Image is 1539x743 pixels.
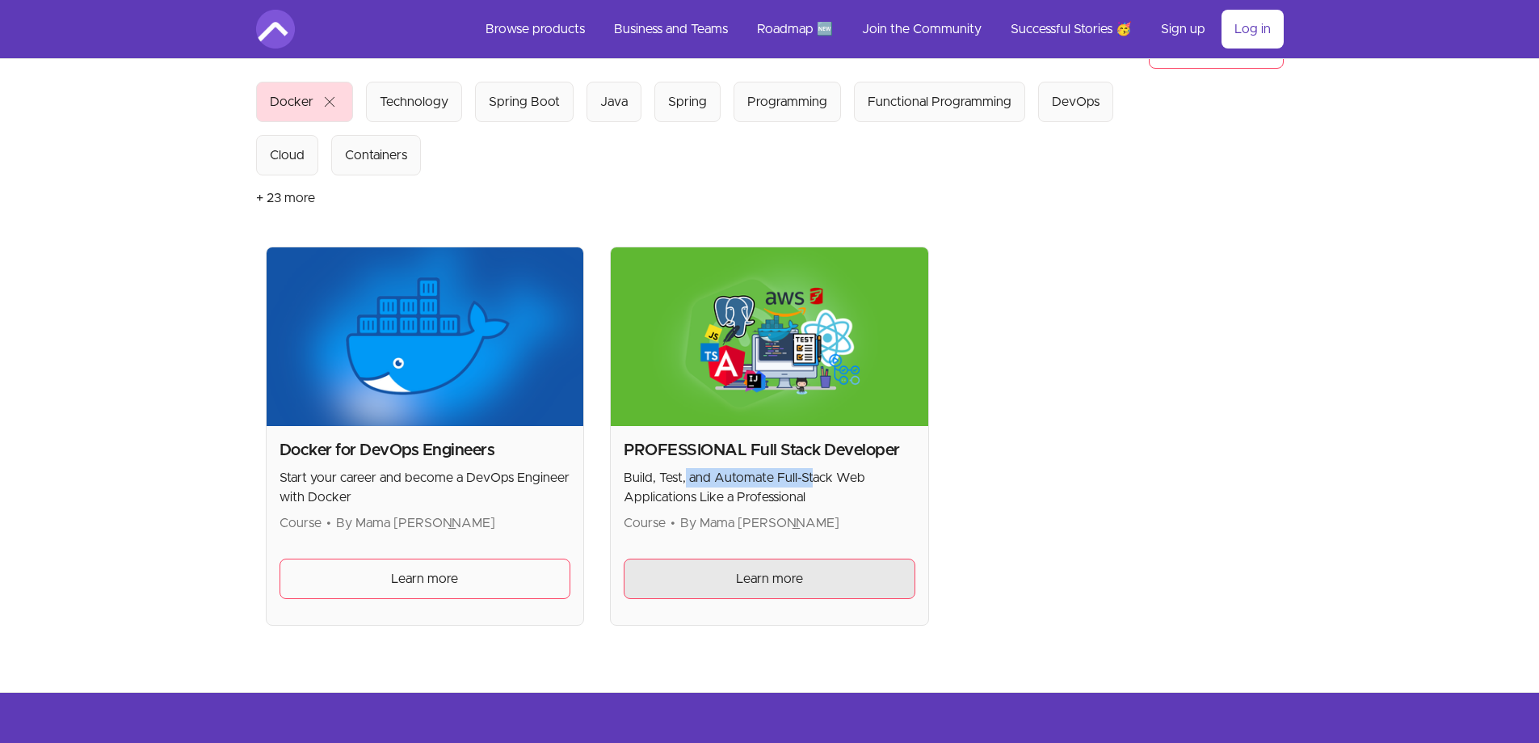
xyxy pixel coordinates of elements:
a: Learn more [624,559,915,599]
a: Business and Teams [601,10,741,49]
h2: PROFESSIONAL Full Stack Developer [624,439,915,462]
span: Learn more [736,569,803,589]
div: Technology [380,92,448,112]
h2: Docker for DevOps Engineers [280,439,571,462]
img: Product image for Docker for DevOps Engineers [267,247,584,426]
span: Course [280,517,322,530]
a: Log in [1222,10,1284,49]
a: Browse products [473,10,598,49]
div: Containers [345,146,407,165]
nav: Main [473,10,1284,49]
div: Functional Programming [868,92,1011,112]
img: Amigoscode logo [256,10,295,49]
div: DevOps [1052,92,1100,112]
span: • [326,517,331,530]
div: Docker [270,92,313,112]
span: By Mama [PERSON_NAME] [336,517,495,530]
span: close [320,92,339,112]
span: • [671,517,675,530]
a: Learn more [280,559,571,599]
button: + 23 more [256,175,315,221]
span: Course [624,517,666,530]
a: Successful Stories 🥳 [998,10,1145,49]
span: Learn more [391,569,458,589]
div: Spring Boot [489,92,560,112]
a: Roadmap 🆕 [744,10,846,49]
div: Spring [668,92,707,112]
a: Join the Community [849,10,994,49]
p: Start your career and become a DevOps Engineer with Docker [280,468,571,507]
div: Cloud [270,146,305,165]
a: Sign up [1148,10,1218,49]
div: Java [600,92,628,112]
img: Product image for PROFESSIONAL Full Stack Developer [611,247,928,426]
div: Programming [747,92,827,112]
span: By Mama [PERSON_NAME] [680,517,839,530]
p: Build, Test, and Automate Full-Stack Web Applications Like a Professional [624,468,915,507]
